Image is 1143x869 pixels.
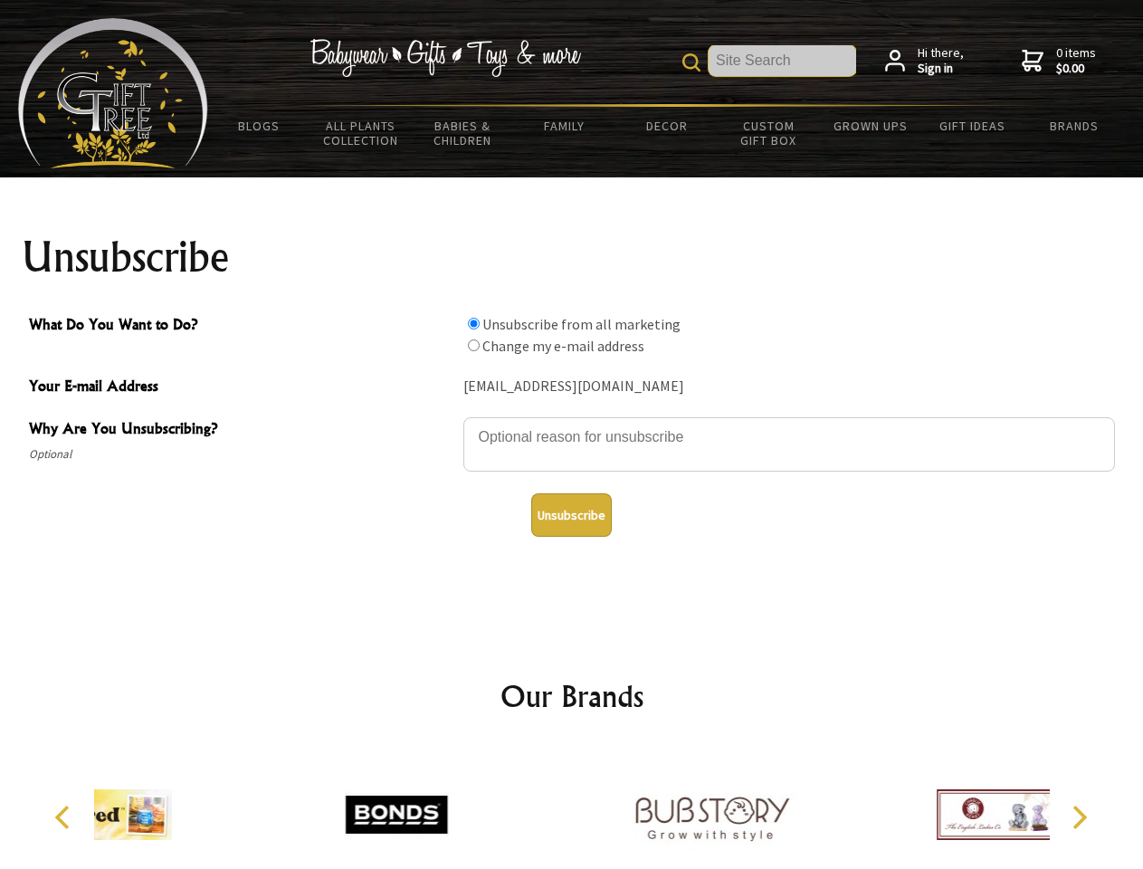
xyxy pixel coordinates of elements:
a: Grown Ups [819,107,921,145]
span: Hi there, [918,45,964,77]
a: All Plants Collection [310,107,413,159]
span: Your E-mail Address [29,375,454,401]
a: BLOGS [208,107,310,145]
img: product search [682,53,700,72]
span: 0 items [1056,44,1096,77]
textarea: Why Are You Unsubscribing? [463,417,1115,472]
div: [EMAIL_ADDRESS][DOMAIN_NAME] [463,373,1115,401]
h1: Unsubscribe [22,235,1122,279]
a: 0 items$0.00 [1022,45,1096,77]
a: Decor [615,107,718,145]
h2: Our Brands [36,674,1108,718]
a: Family [514,107,616,145]
label: Unsubscribe from all marketing [482,315,681,333]
a: Babies & Children [412,107,514,159]
input: Site Search [709,45,856,76]
button: Next [1059,797,1099,837]
button: Unsubscribe [531,493,612,537]
a: Gift Ideas [921,107,1024,145]
strong: $0.00 [1056,61,1096,77]
a: Custom Gift Box [718,107,820,159]
a: Brands [1024,107,1126,145]
img: Babyware - Gifts - Toys and more... [18,18,208,168]
img: Babywear - Gifts - Toys & more [310,39,581,77]
button: Previous [45,797,85,837]
span: Optional [29,444,454,465]
input: What Do You Want to Do? [468,318,480,329]
span: What Do You Want to Do? [29,313,454,339]
label: Change my e-mail address [482,337,644,355]
input: What Do You Want to Do? [468,339,480,351]
strong: Sign in [918,61,964,77]
span: Why Are You Unsubscribing? [29,417,454,444]
a: Hi there,Sign in [885,45,964,77]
